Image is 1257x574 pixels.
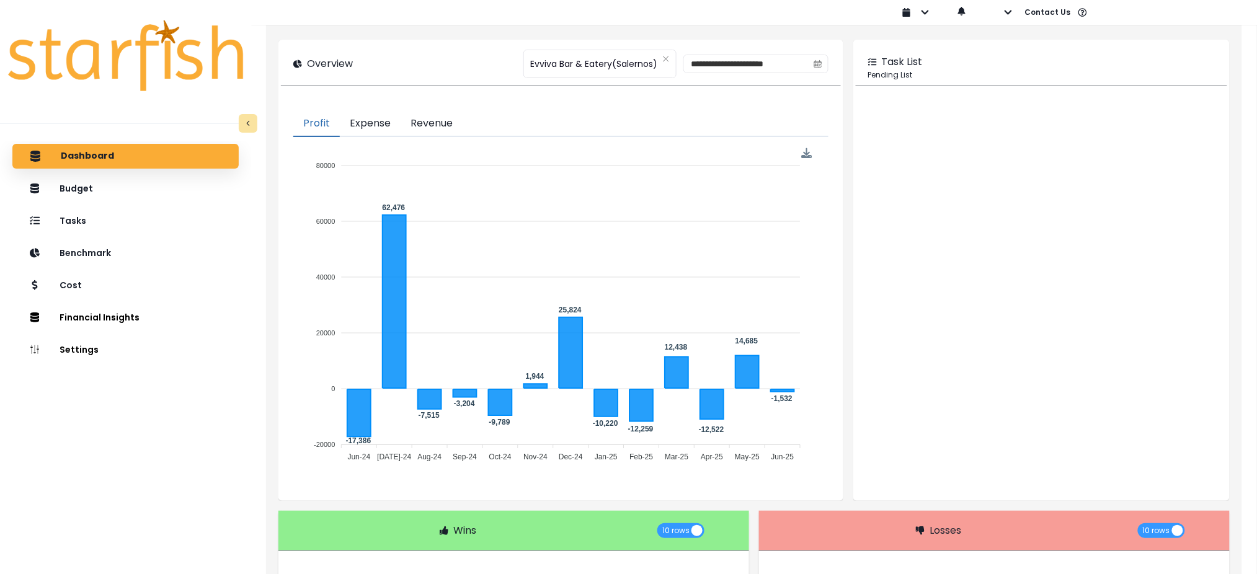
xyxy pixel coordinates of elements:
[665,453,689,461] tspan: Mar-25
[882,55,923,69] p: Task List
[60,280,82,291] p: Cost
[735,453,760,461] tspan: May-25
[489,453,512,461] tspan: Oct-24
[524,453,548,461] tspan: Nov-24
[802,148,812,159] img: Download Profit
[340,111,401,137] button: Expense
[802,148,812,159] div: Menu
[930,523,961,538] p: Losses
[12,305,239,330] button: Financial Insights
[662,55,670,63] svg: close
[453,453,477,461] tspan: Sep-24
[332,385,335,392] tspan: 0
[378,453,412,461] tspan: [DATE]-24
[293,111,340,137] button: Profit
[630,453,654,461] tspan: Feb-25
[559,453,584,461] tspan: Dec-24
[60,183,93,194] p: Budget
[12,273,239,298] button: Cost
[701,453,724,461] tspan: Apr-25
[453,523,476,538] p: Wins
[1143,523,1170,538] span: 10 rows
[61,151,114,162] p: Dashboard
[868,69,1215,81] p: Pending List
[316,162,335,169] tspan: 80000
[12,176,239,201] button: Budget
[530,51,657,77] span: Evviva Bar & Eatery(Salernos)
[12,144,239,169] button: Dashboard
[12,241,239,265] button: Benchmark
[662,53,670,65] button: Clear
[316,218,335,225] tspan: 60000
[771,453,794,461] tspan: Jun-25
[316,329,335,337] tspan: 20000
[316,273,335,281] tspan: 40000
[595,453,618,461] tspan: Jan-25
[314,441,335,448] tspan: -20000
[348,453,371,461] tspan: Jun-24
[662,523,690,538] span: 10 rows
[60,248,111,258] p: Benchmark
[60,216,86,226] p: Tasks
[418,453,442,461] tspan: Aug-24
[401,111,463,137] button: Revenue
[307,56,353,71] p: Overview
[12,337,239,362] button: Settings
[814,60,822,68] svg: calendar
[12,208,239,233] button: Tasks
